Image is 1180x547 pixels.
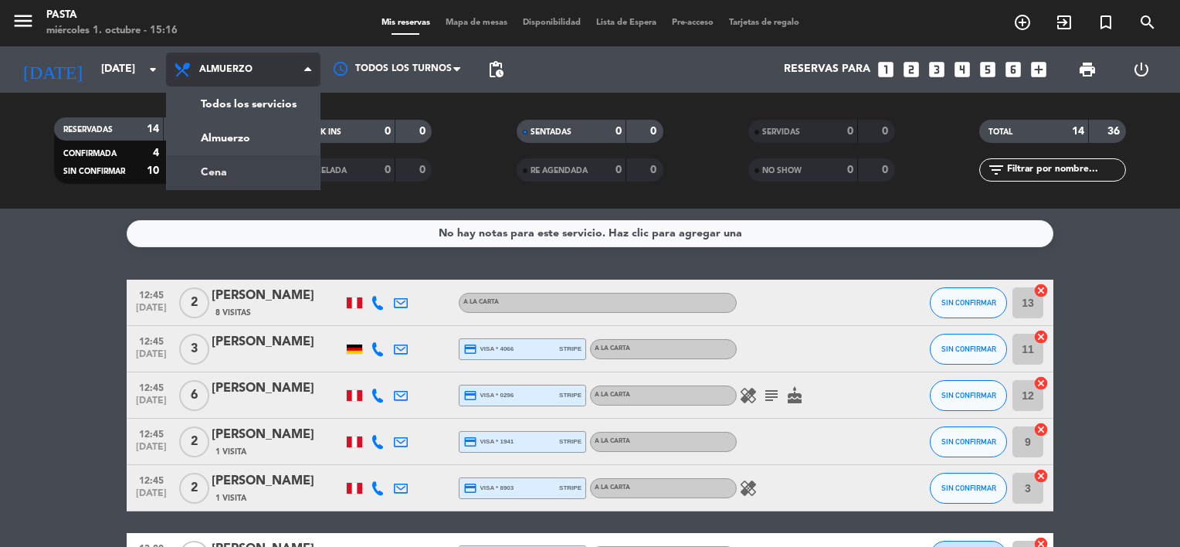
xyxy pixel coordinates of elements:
span: SIN CONFIRMAR [941,345,996,353]
span: [DATE] [132,349,171,367]
div: [PERSON_NAME] [212,425,343,445]
strong: 36 [1107,126,1123,137]
span: Mis reservas [374,19,438,27]
span: 12:45 [132,424,171,442]
span: print [1078,60,1097,79]
span: [DATE] [132,442,171,460]
strong: 0 [882,126,891,137]
span: SIN CONFIRMAR [941,437,996,446]
span: A la carta [595,484,630,491]
i: credit_card [463,435,477,449]
span: CONFIRMADA [63,150,117,158]
div: Pasta [46,8,178,23]
i: arrow_drop_down [144,60,162,79]
span: 1 Visita [215,446,246,458]
i: cake [785,386,804,405]
strong: 0 [419,126,429,137]
button: SIN CONFIRMAR [930,473,1007,504]
span: stripe [559,483,582,493]
span: pending_actions [487,60,505,79]
strong: 0 [615,126,622,137]
span: 8 Visitas [215,307,251,319]
i: add_box [1029,59,1049,80]
i: credit_card [463,389,477,403]
strong: 0 [385,126,391,137]
a: Todos los servicios [167,87,320,121]
span: 12:45 [132,331,171,349]
span: SIN CONFIRMAR [941,391,996,399]
strong: 0 [650,126,660,137]
i: add_circle_outline [1013,13,1032,32]
button: menu [12,9,35,38]
strong: 0 [385,165,391,175]
button: SIN CONFIRMAR [930,426,1007,457]
div: [PERSON_NAME] [212,471,343,491]
span: SERVIDAS [762,128,800,136]
i: power_settings_new [1132,60,1151,79]
span: CANCELADA [299,167,347,175]
span: stripe [559,344,582,354]
button: SIN CONFIRMAR [930,380,1007,411]
span: SIN CONFIRMAR [63,168,125,175]
a: Almuerzo [167,121,320,155]
a: Cena [167,155,320,189]
span: 1 Visita [215,492,246,505]
strong: 0 [882,165,891,175]
i: cancel [1033,375,1049,391]
span: stripe [559,437,582,447]
span: 12:45 [132,471,171,488]
span: [DATE] [132,488,171,506]
div: LOG OUT [1114,46,1168,93]
span: visa * 1941 [463,435,514,449]
i: cancel [1033,422,1049,437]
i: cancel [1033,468,1049,484]
div: [PERSON_NAME] [212,286,343,306]
span: Tarjetas de regalo [721,19,807,27]
i: exit_to_app [1055,13,1073,32]
i: looks_two [901,59,921,80]
span: 12:45 [132,378,171,396]
span: Pre-acceso [664,19,721,27]
i: [DATE] [12,53,93,87]
i: looks_3 [927,59,947,80]
i: credit_card [463,481,477,495]
i: turned_in_not [1097,13,1115,32]
span: visa * 8903 [463,481,514,495]
span: Mapa de mesas [438,19,515,27]
button: SIN CONFIRMAR [930,287,1007,318]
span: [DATE] [132,396,171,413]
span: A la carta [595,438,630,444]
span: 3 [179,334,209,365]
span: 2 [179,287,209,318]
span: TOTAL [988,128,1012,136]
i: subject [762,386,781,405]
span: stripe [559,390,582,400]
span: visa * 4066 [463,342,514,356]
strong: 0 [650,165,660,175]
i: looks_6 [1003,59,1023,80]
span: SENTADAS [531,128,571,136]
div: miércoles 1. octubre - 15:16 [46,23,178,39]
span: NO SHOW [762,167,802,175]
strong: 4 [153,148,159,158]
i: cancel [1033,329,1049,345]
i: credit_card [463,342,477,356]
span: RESERVADAS [63,126,113,134]
span: visa * 0296 [463,389,514,403]
input: Filtrar por nombre... [1005,161,1125,178]
div: No hay notas para este servicio. Haz clic para agregar una [439,225,742,243]
i: looks_4 [952,59,972,80]
span: A la carta [463,299,499,305]
span: A la carta [595,345,630,352]
i: menu [12,9,35,32]
span: 2 [179,473,209,504]
strong: 0 [615,165,622,175]
span: [DATE] [132,303,171,321]
span: Reservas para [784,63,870,76]
div: [PERSON_NAME] [212,379,343,399]
button: SIN CONFIRMAR [930,334,1007,365]
strong: 14 [147,124,159,134]
div: [PERSON_NAME] [212,332,343,352]
i: healing [739,386,758,405]
i: cancel [1033,283,1049,298]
